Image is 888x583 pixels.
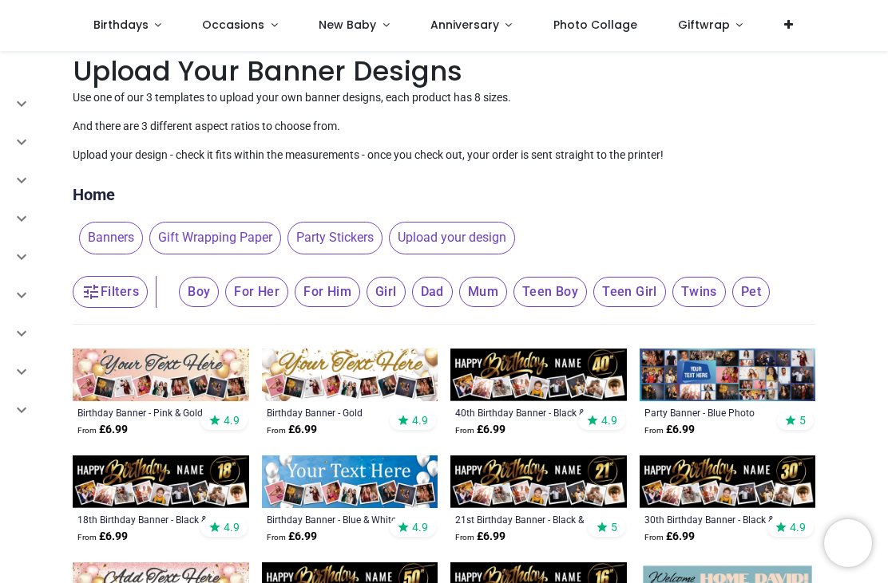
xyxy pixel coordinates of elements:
[513,277,587,307] span: Teen Boy
[611,520,617,534] span: 5
[224,520,240,534] span: 4.9
[77,406,211,419] a: Birthday Banner - Pink & Gold Balloons
[455,426,474,435] span: From
[224,413,240,427] span: 4.9
[678,17,730,33] span: Giftwrap
[262,455,438,508] img: Personalised Happy Birthday Banner - Blue & White - 9 Photo Upload
[367,277,406,307] span: Girl
[73,148,815,163] p: Upload your design - check it fits within the measurements - once you check out, your order is se...
[73,455,249,508] img: Personalised Happy 18th Birthday Banner - Black & Gold - Custom Name & 9 Photo Upload
[179,277,219,307] span: Boy
[77,529,128,545] strong: £ 6.99
[799,413,806,427] span: 5
[455,513,589,526] a: 21st Birthday Banner - Black & Gold
[790,520,806,534] span: 4.9
[281,222,383,254] button: Party Stickers
[202,17,264,33] span: Occasions
[450,349,627,401] img: Personalised Happy 40th Birthday Banner - Black & Gold - Custom Name & 9 Photo Upload
[73,222,143,254] button: Banners
[267,513,400,526] a: Birthday Banner - Blue & White
[267,426,286,435] span: From
[73,53,815,91] h1: Upload Your Banner Designs
[383,222,515,254] button: Upload your design
[149,222,281,254] span: Gift Wrapping Paper
[79,222,143,254] span: Banners
[77,513,211,526] a: 18th Birthday Banner - Black & Gold
[73,276,148,308] button: Filters
[73,183,115,206] a: Home
[267,422,317,438] strong: £ 6.99
[459,277,507,307] span: Mum
[267,529,317,545] strong: £ 6.99
[824,519,872,567] iframe: Brevo live chat
[593,277,666,307] span: Teen Girl
[73,349,249,401] img: Personalised Happy Birthday Banner - Pink & Gold Balloons - 9 Photo Upload
[640,349,816,401] img: Personalised Party Banner - Blue Photo Collage - Custom Text & 30 Photo Upload
[77,533,97,542] span: From
[455,406,589,419] a: 40th Birthday Banner - Black & Gold
[143,222,281,254] button: Gift Wrapping Paper
[644,426,664,435] span: From
[73,119,815,135] p: And there are 3 different aspect ratios to choose from.
[672,277,726,307] span: Twins
[601,413,617,427] span: 4.9
[644,533,664,542] span: From
[389,222,515,254] span: Upload your design
[267,406,400,419] a: Birthday Banner - Gold Balloons
[77,422,128,438] strong: £ 6.99
[319,17,376,33] span: New Baby
[225,277,288,307] span: For Her
[455,422,505,438] strong: £ 6.99
[644,513,778,526] a: 30th Birthday Banner - Black & Gold
[430,17,499,33] span: Anniversary
[732,277,770,307] span: Pet
[412,520,428,534] span: 4.9
[553,17,637,33] span: Photo Collage
[93,17,149,33] span: Birthdays
[644,422,695,438] strong: £ 6.99
[412,413,428,427] span: 4.9
[640,455,816,508] img: Personalised Happy 30th Birthday Banner - Black & Gold - Custom Name & 9 Photo Upload
[267,533,286,542] span: From
[455,529,505,545] strong: £ 6.99
[450,455,627,508] img: Personalised Happy 21st Birthday Banner - Black & Gold - Custom Name & 9 Photo Upload
[73,90,815,106] p: Use one of our 3 templates to upload your own banner designs, each product has 8 sizes.
[644,406,778,419] a: Party Banner - Blue Photo Collage
[295,277,360,307] span: For Him
[455,533,474,542] span: From
[287,222,383,254] span: Party Stickers
[262,349,438,401] img: Personalised Happy Birthday Banner - Gold Balloons - 9 Photo Upload
[77,426,97,435] span: From
[644,529,695,545] strong: £ 6.99
[412,277,453,307] span: Dad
